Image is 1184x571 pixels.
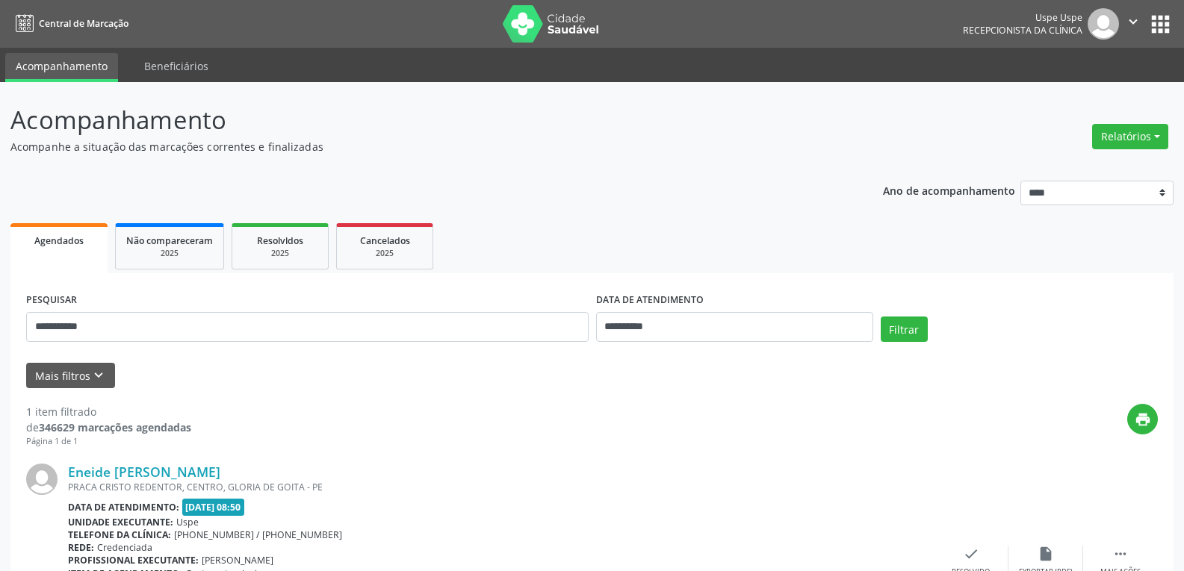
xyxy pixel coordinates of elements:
[26,404,191,419] div: 1 item filtrado
[26,464,58,495] img: img
[963,24,1082,37] span: Recepcionista da clínica
[68,541,94,554] b: Rede:
[1135,411,1151,428] i: print
[1119,8,1147,40] button: 
[1092,124,1168,149] button: Relatórios
[10,11,128,36] a: Central de Marcação
[1038,546,1054,562] i: insert_drive_file
[1127,404,1158,434] button: print
[39,17,128,30] span: Central de Marcação
[97,541,152,554] span: Credenciada
[68,481,934,493] div: PRACA CRISTO REDENTOR, CENTRO, GLORIA DE GOITA - PE
[68,528,171,541] b: Telefone da clínica:
[596,289,704,312] label: DATA DE ATENDIMENTO
[174,528,342,541] span: [PHONE_NUMBER] / [PHONE_NUMBER]
[347,248,422,259] div: 2025
[34,234,84,247] span: Agendados
[963,11,1082,24] div: Uspe Uspe
[202,554,273,567] span: [PERSON_NAME]
[883,181,1015,199] p: Ano de acompanhamento
[257,234,303,247] span: Resolvidos
[68,554,199,567] b: Profissional executante:
[90,367,107,384] i: keyboard_arrow_down
[360,234,410,247] span: Cancelados
[176,516,199,528] span: Uspe
[26,289,77,312] label: PESQUISAR
[182,499,245,516] span: [DATE] 08:50
[1088,8,1119,40] img: img
[10,139,825,155] p: Acompanhe a situação das marcações correntes e finalizadas
[10,102,825,139] p: Acompanhamento
[126,248,213,259] div: 2025
[26,363,115,389] button: Mais filtroskeyboard_arrow_down
[68,501,179,514] b: Data de atendimento:
[26,435,191,448] div: Página 1 de 1
[39,420,191,434] strong: 346629 marcações agendadas
[963,546,979,562] i: check
[1125,13,1141,30] i: 
[68,516,173,528] b: Unidade executante:
[881,316,928,342] button: Filtrar
[68,464,220,480] a: Eneide [PERSON_NAME]
[5,53,118,82] a: Acompanhamento
[26,419,191,435] div: de
[134,53,219,79] a: Beneficiários
[1147,11,1174,37] button: apps
[1112,546,1129,562] i: 
[126,234,213,247] span: Não compareceram
[243,248,317,259] div: 2025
